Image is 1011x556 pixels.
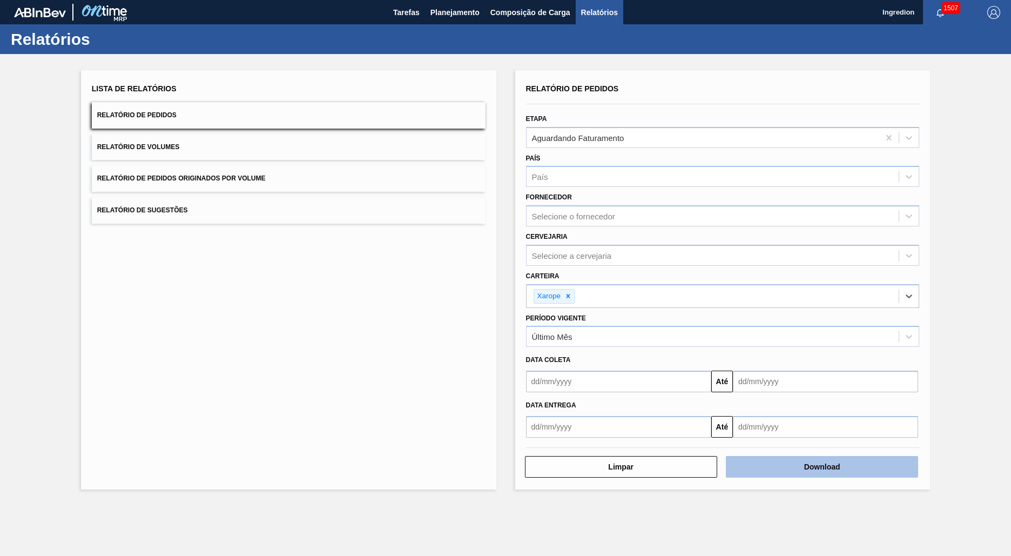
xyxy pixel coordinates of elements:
[526,193,572,201] label: Fornecedor
[526,401,576,409] span: Data entrega
[526,371,711,392] input: dd/mm/yyyy
[532,172,548,182] div: País
[430,6,480,19] span: Planejamento
[526,314,586,322] label: Período Vigente
[92,197,486,224] button: Relatório de Sugestões
[92,102,486,129] button: Relatório de Pedidos
[711,416,733,438] button: Até
[711,371,733,392] button: Até
[526,272,560,280] label: Carteira
[987,6,1000,19] img: Logout
[97,206,188,214] span: Relatório de Sugestões
[92,165,486,192] button: Relatório de Pedidos Originados por Volume
[733,371,918,392] input: dd/mm/yyyy
[733,416,918,438] input: dd/mm/yyyy
[525,456,717,478] button: Limpar
[941,2,960,14] span: 1507
[490,6,570,19] span: Composição de Carga
[526,115,547,123] label: Etapa
[526,356,571,364] span: Data coleta
[393,6,420,19] span: Tarefas
[526,233,568,240] label: Cervejaria
[726,456,918,478] button: Download
[14,8,66,17] img: TNhmsLtSVTkK8tSr43FrP2fwEKptu5GPRR3wAAAABJRU5ErkJggg==
[532,332,572,341] div: Último Mês
[526,155,541,162] label: País
[532,251,612,260] div: Selecione a cervejaria
[923,5,958,20] button: Notificações
[526,84,619,93] span: Relatório de Pedidos
[97,143,179,151] span: Relatório de Volumes
[11,33,203,45] h1: Relatórios
[532,133,624,142] div: Aguardando Faturamento
[97,111,177,119] span: Relatório de Pedidos
[92,84,177,93] span: Lista de Relatórios
[97,175,266,182] span: Relatório de Pedidos Originados por Volume
[92,134,486,160] button: Relatório de Volumes
[581,6,618,19] span: Relatórios
[534,290,563,303] div: Xarope
[526,416,711,438] input: dd/mm/yyyy
[532,212,615,221] div: Selecione o fornecedor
